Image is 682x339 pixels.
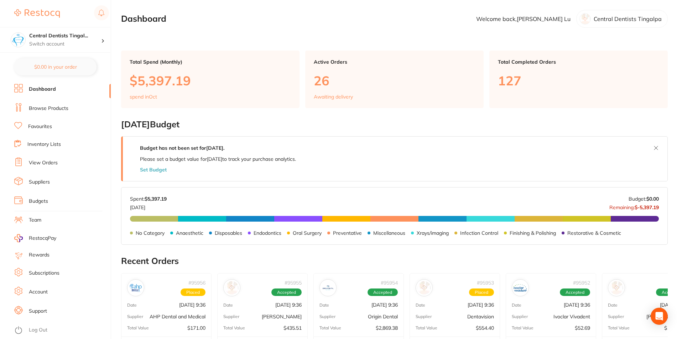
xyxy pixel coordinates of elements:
[498,73,659,88] p: 127
[127,325,149,330] p: Total Value
[321,281,335,295] img: Origin Dental
[609,202,659,210] p: Remaining:
[271,288,302,296] span: Accepted
[467,313,494,319] p: Dentavision
[130,196,167,202] p: Spent:
[127,302,137,307] p: Date
[130,202,167,210] p: [DATE]
[14,58,97,75] button: $0.00 in your order
[469,288,494,296] span: Placed
[121,120,668,129] h2: [DATE] Budget
[29,270,59,277] a: Subscriptions
[564,302,590,308] p: [DATE] 9:36
[28,123,52,130] a: Favourites
[373,230,405,236] p: Miscellaneous
[14,234,56,242] a: RestocqPay
[417,230,449,236] p: Xrays/imaging
[130,73,291,88] p: $5,397.19
[560,288,590,296] span: Accepted
[635,204,659,211] strong: $-5,397.19
[145,196,167,202] strong: $5,397.19
[333,230,362,236] p: Preventative
[512,302,521,307] p: Date
[223,302,233,307] p: Date
[121,256,668,266] h2: Recent Orders
[293,230,322,236] p: Oral Surgery
[27,141,61,148] a: Inventory Lists
[573,280,590,285] p: # 95952
[416,314,432,319] p: Supplier
[179,302,205,308] p: [DATE] 9:36
[575,325,590,330] p: $52.69
[646,196,659,202] strong: $0.00
[11,33,25,47] img: Central Dentists Tingalpa
[553,313,590,319] p: Ivoclar Vivadent
[285,280,302,285] p: # 95955
[262,313,302,319] p: [PERSON_NAME]
[283,325,302,330] p: $435.51
[476,325,494,330] p: $554.40
[215,230,242,236] p: Disposables
[368,313,398,319] p: Origin Dental
[608,314,624,319] p: Supplier
[594,16,662,22] p: Central Dentists Tingalpa
[29,198,48,205] a: Budgets
[14,9,60,18] img: Restocq Logo
[29,288,48,296] a: Account
[140,145,224,151] strong: Budget has not been set for [DATE] .
[254,230,281,236] p: Endodontics
[29,308,47,315] a: Support
[275,302,302,308] p: [DATE] 9:36
[129,281,142,295] img: AHP Dental and Medical
[181,288,205,296] span: Placed
[319,314,335,319] p: Supplier
[567,230,621,236] p: Restorative & Cosmetic
[176,230,203,236] p: Anaesthetic
[381,280,398,285] p: # 95954
[14,325,109,336] button: Log Out
[416,302,425,307] p: Date
[512,325,533,330] p: Total Value
[314,94,353,100] p: Awaiting delivery
[29,251,50,259] a: Rewards
[121,14,166,24] h2: Dashboard
[489,51,668,108] a: Total Completed Orders127
[223,314,239,319] p: Supplier
[29,41,101,48] p: Switch account
[130,94,157,100] p: spend in Oct
[610,281,623,295] img: Henry Schein Halas
[514,281,527,295] img: Ivoclar Vivadent
[29,217,41,224] a: Team
[136,230,165,236] p: No Category
[29,86,56,93] a: Dashboard
[416,325,437,330] p: Total Value
[305,51,484,108] a: Active Orders26Awaiting delivery
[468,302,494,308] p: [DATE] 9:36
[29,327,47,334] a: Log Out
[314,59,475,65] p: Active Orders
[140,156,296,162] p: Please set a budget value for [DATE] to track your purchase analytics.
[319,325,341,330] p: Total Value
[14,234,23,242] img: RestocqPay
[629,196,659,202] p: Budget:
[223,325,245,330] p: Total Value
[225,281,239,295] img: Adam Dental
[29,235,56,242] span: RestocqPay
[130,59,291,65] p: Total Spend (Monthly)
[150,313,205,319] p: AHP Dental and Medical
[319,302,329,307] p: Date
[368,288,398,296] span: Accepted
[498,59,659,65] p: Total Completed Orders
[14,5,60,22] a: Restocq Logo
[417,281,431,295] img: Dentavision
[608,325,630,330] p: Total Value
[476,16,571,22] p: Welcome back, [PERSON_NAME] Lu
[121,51,300,108] a: Total Spend (Monthly)$5,397.19spend inOct
[477,280,494,285] p: # 95953
[29,179,50,186] a: Suppliers
[188,280,205,285] p: # 95956
[29,159,58,166] a: View Orders
[140,167,167,173] button: Set Budget
[29,32,101,39] h4: Central Dentists Tingalpa
[187,325,205,330] p: $171.00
